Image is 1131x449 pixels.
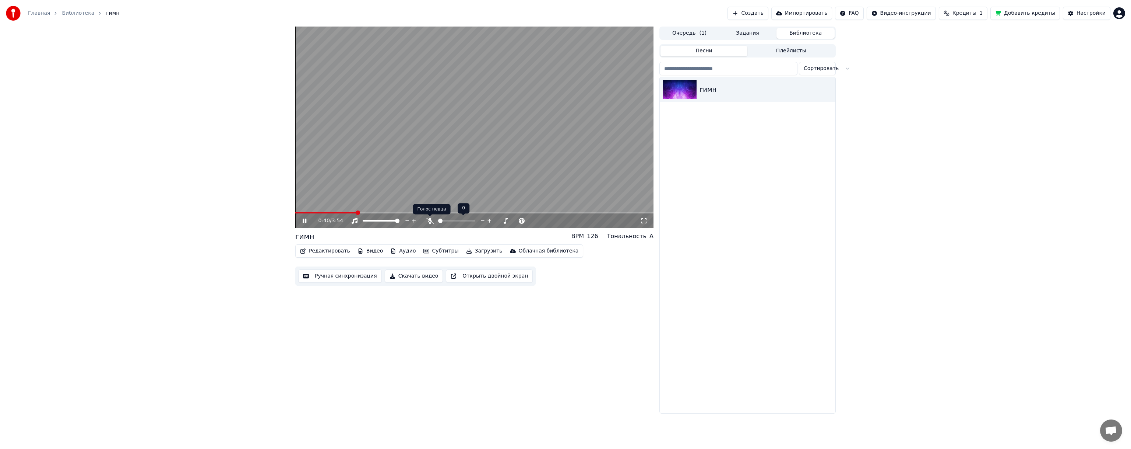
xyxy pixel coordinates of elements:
span: 0:40 [318,217,330,224]
div: Облачная библиотека [519,247,579,255]
button: Импортировать [771,7,832,20]
button: Субтитры [420,246,462,256]
span: Кредиты [952,10,976,17]
button: Ручная синхронизация [298,269,382,283]
span: 3:54 [332,217,343,224]
img: youka [6,6,21,21]
button: Библиотека [776,28,835,39]
button: Добавить кредиты [990,7,1060,20]
button: Настройки [1063,7,1110,20]
button: Плейлисты [747,46,835,56]
button: Очередь [660,28,719,39]
button: Скачать видео [385,269,443,283]
div: Голос певца [413,204,451,215]
button: Аудио [387,246,419,256]
span: Сортировать [804,65,839,72]
button: Песни [660,46,748,56]
button: Видео [355,246,386,256]
button: Кредиты1 [939,7,987,20]
span: гимн [106,10,119,17]
button: Задания [719,28,777,39]
span: ( 1 ) [699,29,707,37]
button: Редактировать [297,246,353,256]
div: 0 [458,203,469,213]
button: Загрузить [463,246,505,256]
nav: breadcrumb [28,10,119,17]
button: FAQ [835,7,863,20]
button: Открыть двойной экран [446,269,533,283]
a: Открытый чат [1100,420,1122,442]
div: / [318,217,336,224]
button: Видео-инструкции [867,7,936,20]
div: гимн [295,231,314,241]
span: 1 [979,10,983,17]
div: Настройки [1077,10,1106,17]
div: Тональность [607,232,646,241]
div: A [649,232,653,241]
a: Главная [28,10,50,17]
div: 126 [587,232,598,241]
button: Создать [727,7,768,20]
div: гимн [700,84,832,95]
div: BPM [571,232,584,241]
a: Библиотека [62,10,94,17]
